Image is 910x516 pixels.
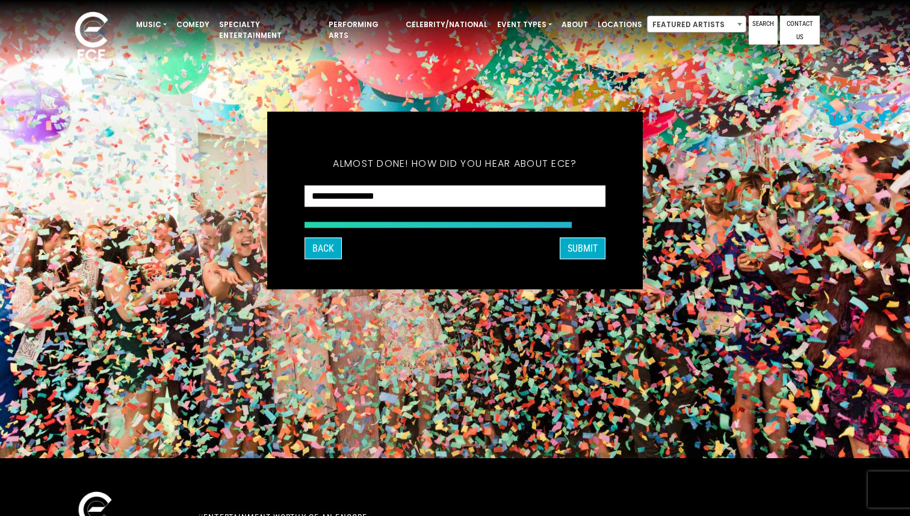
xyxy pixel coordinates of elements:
[324,14,401,46] a: Performing Arts
[780,16,820,45] a: Contact Us
[305,237,342,259] button: Back
[214,14,324,46] a: Specialty Entertainment
[172,14,214,35] a: Comedy
[749,16,778,45] a: Search
[131,14,172,35] a: Music
[305,141,605,185] h5: Almost done! How did you hear about ECE?
[401,14,492,35] a: Celebrity/National
[305,185,605,207] select: How did you hear about ECE
[560,237,605,259] button: SUBMIT
[593,14,647,35] a: Locations
[492,14,557,35] a: Event Types
[647,16,746,33] span: Featured Artists
[61,8,122,67] img: ece_new_logo_whitev2-1.png
[557,14,593,35] a: About
[648,16,746,33] span: Featured Artists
